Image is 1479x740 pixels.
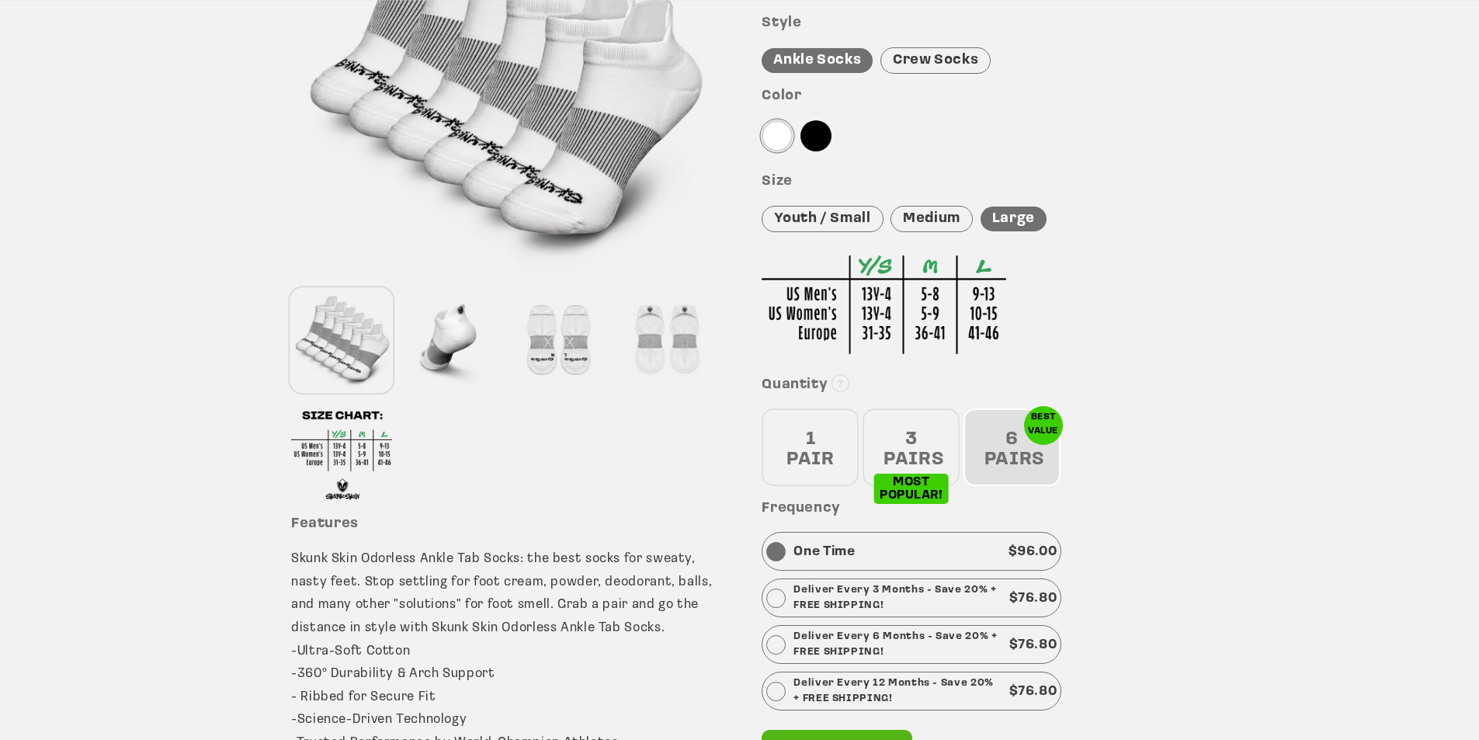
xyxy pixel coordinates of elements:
span: 76.80 [1018,638,1057,651]
h3: Quantity [762,377,1188,394]
div: Crew Socks [880,47,991,75]
div: Ankle Socks [762,48,873,74]
h3: Color [762,88,1188,106]
h3: Size [762,173,1188,191]
h3: Frequency [762,500,1188,518]
p: Deliver Every 12 Months - Save 20% + FREE SHIPPING! [793,676,1001,707]
span: 96.00 [1017,545,1057,558]
div: Large [981,207,1047,232]
div: 6 PAIRS [963,408,1061,486]
h3: Style [762,15,1188,33]
h3: Features [291,516,717,533]
div: Youth / Small [762,206,883,233]
p: $ [1009,587,1057,610]
p: Deliver Every 3 Months - Save 20% + FREE SHIPPING! [793,582,1001,613]
p: $ [1009,680,1057,704]
span: 76.80 [1018,685,1057,698]
p: $ [1009,634,1057,657]
div: 3 PAIRS [863,408,960,486]
p: $ [1009,540,1057,564]
p: One Time [793,540,855,564]
div: 1 PAIR [762,408,859,486]
p: Deliver Every 6 Months - Save 20% + FREE SHIPPING! [793,629,1001,660]
span: 76.80 [1018,592,1057,605]
div: Medium [891,206,973,233]
img: Sizing Chart [762,255,1006,354]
